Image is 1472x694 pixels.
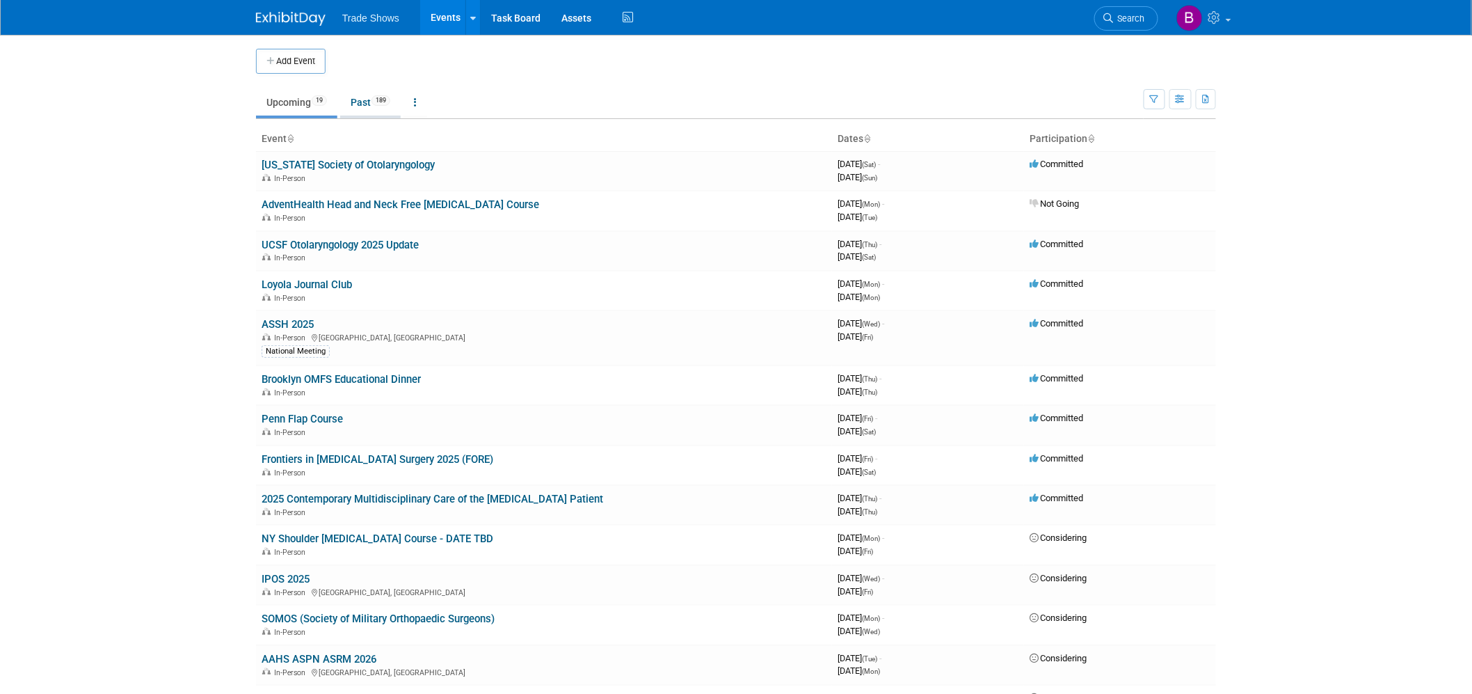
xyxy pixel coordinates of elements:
[274,214,310,223] span: In-Person
[262,586,826,597] div: [GEOGRAPHIC_DATA], [GEOGRAPHIC_DATA]
[862,200,880,208] span: (Mon)
[256,89,337,116] a: Upcoming19
[262,573,310,585] a: IPOS 2025
[838,331,873,342] span: [DATE]
[262,373,421,386] a: Brooklyn OMFS Educational Dinner
[862,388,877,396] span: (Thu)
[862,628,880,636] span: (Wed)
[882,533,884,543] span: -
[838,373,881,384] span: [DATE]
[262,533,493,545] a: NY Shoulder [MEDICAL_DATA] Course - DATE TBD
[262,653,376,665] a: AAHS ASPN ASRM 2026
[862,535,880,542] span: (Mon)
[262,198,539,211] a: AdventHealth Head and Neck Free [MEDICAL_DATA] Course
[262,493,603,505] a: 2025 Contemporary Multidisciplinary Care of the [MEDICAL_DATA] Patient
[262,468,271,475] img: In-Person Event
[875,413,877,423] span: -
[1030,373,1083,384] span: Committed
[862,428,876,436] span: (Sat)
[832,127,1024,151] th: Dates
[862,508,877,516] span: (Thu)
[262,214,271,221] img: In-Person Event
[863,133,870,144] a: Sort by Start Date
[838,251,876,262] span: [DATE]
[1030,493,1083,503] span: Committed
[262,668,271,675] img: In-Person Event
[879,653,881,663] span: -
[262,453,493,466] a: Frontiers in [MEDICAL_DATA] Surgery 2025 (FORE)
[838,159,880,169] span: [DATE]
[256,127,832,151] th: Event
[1030,159,1083,169] span: Committed
[838,626,880,636] span: [DATE]
[274,253,310,262] span: In-Person
[838,586,873,597] span: [DATE]
[262,666,826,677] div: [GEOGRAPHIC_DATA], [GEOGRAPHIC_DATA]
[262,345,330,358] div: National Meeting
[838,212,877,222] span: [DATE]
[262,331,826,342] div: [GEOGRAPHIC_DATA], [GEOGRAPHIC_DATA]
[838,506,877,516] span: [DATE]
[1030,573,1087,583] span: Considering
[838,426,876,436] span: [DATE]
[838,573,884,583] span: [DATE]
[862,588,873,596] span: (Fri)
[862,415,873,423] span: (Fri)
[862,241,877,249] span: (Thu)
[838,653,881,663] span: [DATE]
[262,548,271,555] img: In-Person Event
[262,388,271,395] img: In-Person Event
[838,198,884,209] span: [DATE]
[262,239,419,251] a: UCSF Otolaryngology 2025 Update
[862,281,880,288] span: (Mon)
[262,278,352,291] a: Loyola Journal Club
[262,253,271,260] img: In-Person Event
[862,655,877,663] span: (Tue)
[274,174,310,183] span: In-Person
[287,133,294,144] a: Sort by Event Name
[838,239,881,249] span: [DATE]
[862,161,876,168] span: (Sat)
[262,588,271,595] img: In-Person Event
[1030,653,1087,663] span: Considering
[1030,413,1083,423] span: Committed
[879,239,881,249] span: -
[862,455,873,463] span: (Fri)
[274,388,310,397] span: In-Person
[879,373,881,384] span: -
[1030,198,1079,209] span: Not Going
[862,320,880,328] span: (Wed)
[1176,5,1203,31] img: Becca Rensi
[1087,133,1094,144] a: Sort by Participation Type
[312,95,327,106] span: 19
[262,159,435,171] a: [US_STATE] Society of Otolaryngology
[862,575,880,583] span: (Wed)
[274,508,310,517] span: In-Person
[862,468,876,476] span: (Sat)
[262,428,271,435] img: In-Person Event
[340,89,401,116] a: Past189
[862,495,877,503] span: (Thu)
[882,573,884,583] span: -
[274,428,310,437] span: In-Person
[862,214,877,221] span: (Tue)
[274,333,310,342] span: In-Person
[879,493,881,503] span: -
[1030,613,1087,623] span: Considering
[1030,453,1083,464] span: Committed
[838,533,884,543] span: [DATE]
[838,665,880,676] span: [DATE]
[862,615,880,622] span: (Mon)
[838,172,877,182] span: [DATE]
[274,628,310,637] span: In-Person
[274,548,310,557] span: In-Person
[862,174,877,182] span: (Sun)
[838,453,877,464] span: [DATE]
[882,278,884,289] span: -
[274,468,310,478] span: In-Person
[1030,239,1083,249] span: Committed
[262,318,314,331] a: ASSH 2025
[838,318,884,329] span: [DATE]
[1030,278,1083,289] span: Committed
[882,198,884,209] span: -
